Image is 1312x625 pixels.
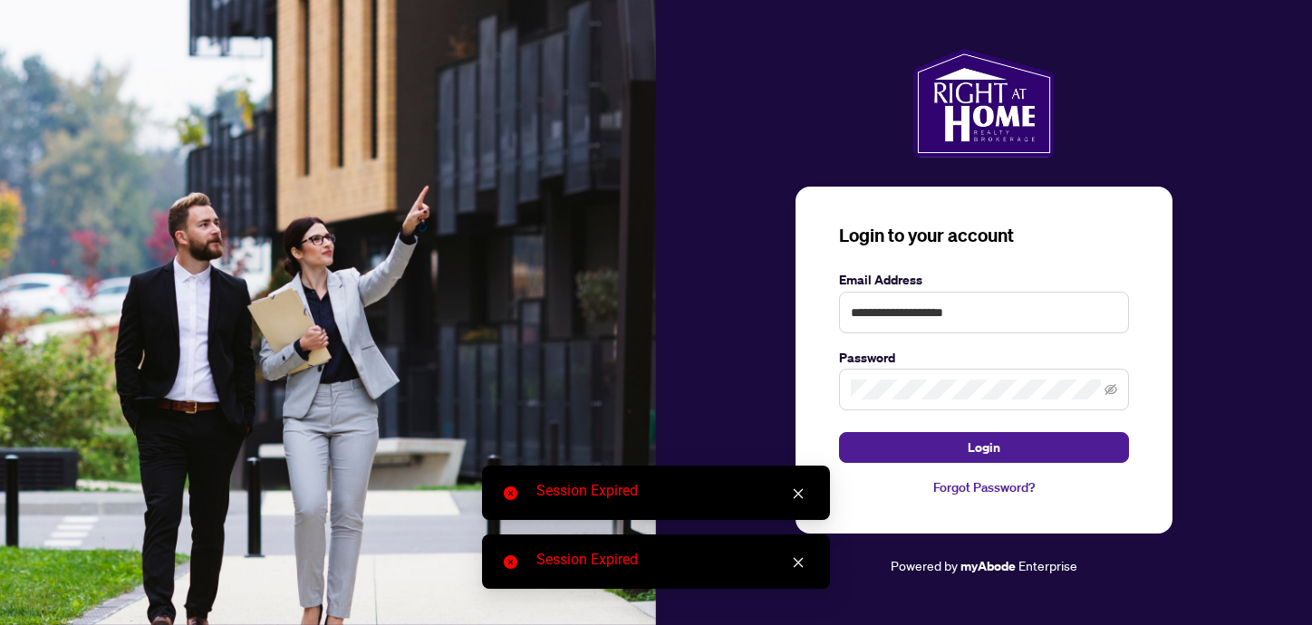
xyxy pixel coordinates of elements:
a: myAbode [960,556,1016,576]
span: close-circle [504,486,517,500]
a: Close [788,553,808,572]
h3: Login to your account [839,223,1129,248]
span: Enterprise [1018,557,1077,573]
span: Powered by [891,557,958,573]
span: Login [968,433,1000,462]
label: Password [839,348,1129,368]
a: Close [788,484,808,504]
label: Email Address [839,270,1129,290]
span: close [792,556,805,569]
div: Session Expired [536,549,808,571]
span: close [792,487,805,500]
button: Login [839,432,1129,463]
div: Session Expired [536,480,808,502]
span: eye-invisible [1105,383,1117,396]
span: close-circle [504,555,517,569]
a: Forgot Password? [839,477,1129,497]
img: ma-logo [913,49,1054,158]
